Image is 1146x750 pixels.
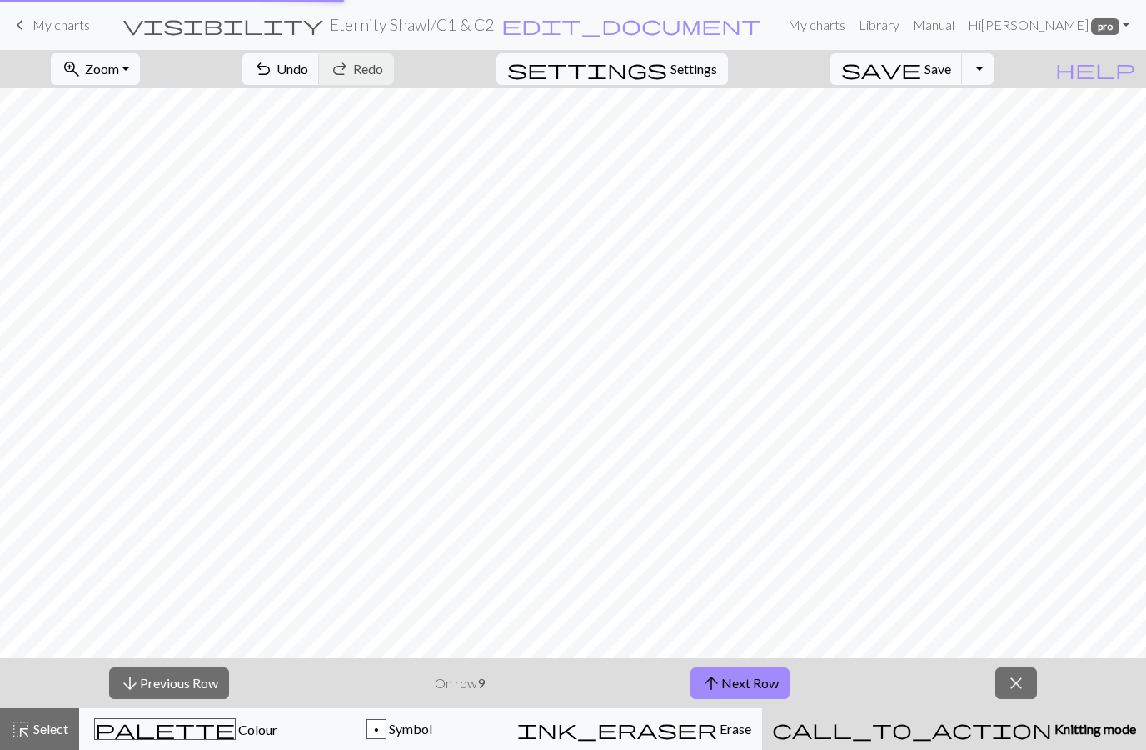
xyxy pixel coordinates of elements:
span: My charts [32,17,90,32]
span: Zoom [85,61,119,77]
h2: Eternity Shawl / C1 & C2 [330,15,494,34]
button: Colour [79,708,293,750]
span: Symbol [386,721,432,737]
span: undo [253,57,273,81]
span: Save [924,61,951,77]
button: p Symbol [293,708,507,750]
div: p [367,720,386,740]
i: Settings [507,59,667,79]
span: Erase [717,721,751,737]
button: Undo [242,53,320,85]
a: Manual [906,8,961,42]
span: settings [507,57,667,81]
span: highlight_alt [11,717,31,741]
span: pro [1091,18,1119,35]
a: Library [852,8,906,42]
button: Save [830,53,963,85]
button: Knitting mode [762,708,1146,750]
button: Previous Row [109,667,229,699]
span: close [1006,672,1026,695]
button: Zoom [51,53,140,85]
button: Erase [506,708,762,750]
a: My charts [781,8,852,42]
button: Next Row [690,667,790,699]
span: arrow_downward [120,672,140,695]
span: arrow_upward [701,672,721,695]
span: keyboard_arrow_left [10,13,30,37]
span: Settings [670,59,717,79]
p: On row [435,673,485,693]
span: Undo [277,61,308,77]
strong: 9 [477,675,485,691]
span: palette [95,717,235,741]
span: help [1055,57,1135,81]
span: Knitting mode [1052,721,1136,737]
span: zoom_in [62,57,82,81]
span: edit_document [501,13,761,37]
button: SettingsSettings [496,53,728,85]
a: Hi[PERSON_NAME] pro [961,8,1136,42]
span: Select [31,721,68,737]
span: Colour [236,722,277,737]
span: ink_eraser [517,717,717,741]
span: visibility [123,13,323,37]
span: save [841,57,921,81]
a: My charts [10,11,90,39]
span: call_to_action [772,717,1052,741]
